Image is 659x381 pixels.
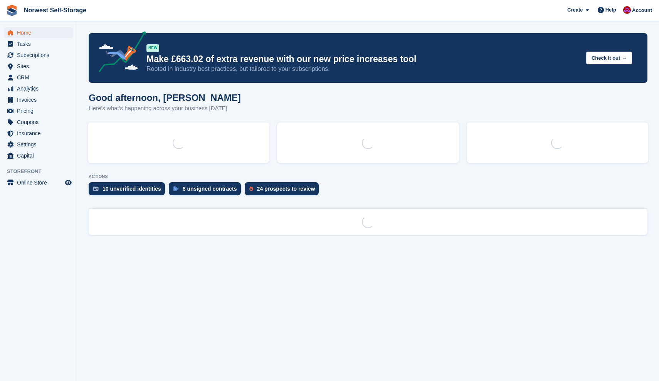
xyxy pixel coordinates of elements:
a: Preview store [64,178,73,187]
span: Online Store [17,177,63,188]
span: Home [17,27,63,38]
a: Norwest Self-Storage [21,4,89,17]
img: price-adjustments-announcement-icon-8257ccfd72463d97f412b2fc003d46551f7dbcb40ab6d574587a9cd5c0d94... [92,31,146,75]
a: menu [4,128,73,139]
img: prospect-51fa495bee0391a8d652442698ab0144808aea92771e9ea1ae160a38d050c398.svg [249,186,253,191]
a: 10 unverified identities [89,182,169,199]
a: menu [4,83,73,94]
a: menu [4,106,73,116]
a: menu [4,50,73,60]
span: Invoices [17,94,63,105]
div: 24 prospects to review [257,186,315,192]
div: NEW [146,44,159,52]
span: Coupons [17,117,63,128]
a: menu [4,27,73,38]
img: stora-icon-8386f47178a22dfd0bd8f6a31ec36ba5ce8667c1dd55bd0f319d3a0aa187defe.svg [6,5,18,16]
img: Daniel Grensinger [623,6,631,14]
p: Rooted in industry best practices, but tailored to your subscriptions. [146,65,580,73]
img: contract_signature_icon-13c848040528278c33f63329250d36e43548de30e8caae1d1a13099fd9432cc5.svg [173,186,179,191]
span: Tasks [17,39,63,49]
span: Subscriptions [17,50,63,60]
span: CRM [17,72,63,83]
span: Capital [17,150,63,161]
p: ACTIONS [89,174,647,179]
a: menu [4,177,73,188]
a: menu [4,61,73,72]
span: Help [605,6,616,14]
span: Storefront [7,168,77,175]
span: Sites [17,61,63,72]
a: 8 unsigned contracts [169,182,245,199]
span: Account [632,7,652,14]
img: verify_identity-adf6edd0f0f0b5bbfe63781bf79b02c33cf7c696d77639b501bdc392416b5a36.svg [93,186,99,191]
p: Here's what's happening across your business [DATE] [89,104,241,113]
a: menu [4,94,73,105]
span: Insurance [17,128,63,139]
a: menu [4,150,73,161]
a: menu [4,117,73,128]
span: Analytics [17,83,63,94]
a: menu [4,72,73,83]
span: Settings [17,139,63,150]
a: 24 prospects to review [245,182,323,199]
div: 8 unsigned contracts [183,186,237,192]
h1: Good afternoon, [PERSON_NAME] [89,92,241,103]
a: menu [4,39,73,49]
span: Pricing [17,106,63,116]
div: 10 unverified identities [103,186,161,192]
a: menu [4,139,73,150]
button: Check it out → [586,52,632,64]
p: Make £663.02 of extra revenue with our new price increases tool [146,54,580,65]
span: Create [567,6,583,14]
